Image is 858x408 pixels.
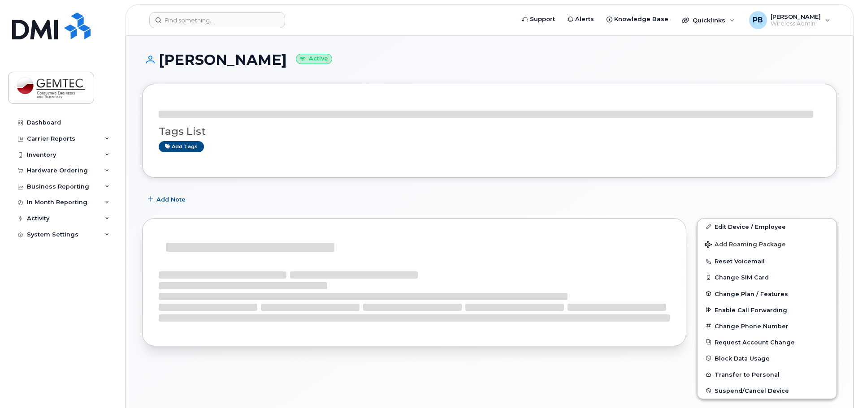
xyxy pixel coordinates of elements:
[159,141,204,152] a: Add tags
[698,302,836,318] button: Enable Call Forwarding
[698,382,836,399] button: Suspend/Cancel Device
[715,290,788,297] span: Change Plan / Features
[156,195,186,204] span: Add Note
[698,366,836,382] button: Transfer to Personal
[705,241,786,249] span: Add Roaming Package
[296,54,332,64] small: Active
[698,318,836,334] button: Change Phone Number
[698,253,836,269] button: Reset Voicemail
[159,126,820,137] h3: Tags List
[698,334,836,350] button: Request Account Change
[715,387,789,394] span: Suspend/Cancel Device
[698,219,836,235] a: Edit Device / Employee
[698,286,836,302] button: Change Plan / Features
[142,191,193,207] button: Add Note
[142,52,837,68] h1: [PERSON_NAME]
[698,235,836,253] button: Add Roaming Package
[698,269,836,285] button: Change SIM Card
[715,306,787,313] span: Enable Call Forwarding
[698,350,836,366] button: Block Data Usage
